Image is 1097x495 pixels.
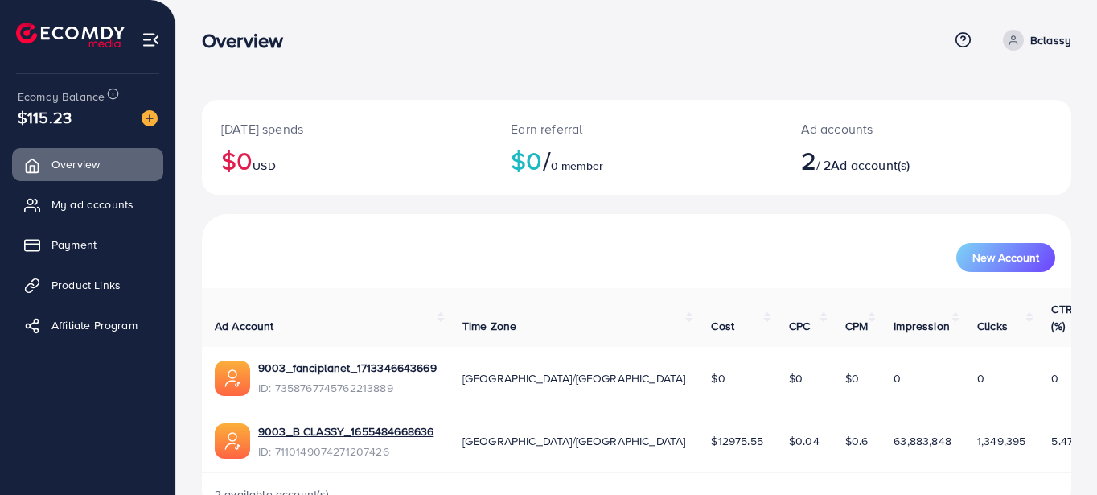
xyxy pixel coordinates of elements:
[142,110,158,126] img: image
[51,317,138,333] span: Affiliate Program
[12,309,163,341] a: Affiliate Program
[511,119,762,138] p: Earn referral
[215,361,250,396] img: ic-ads-acc.e4c84228.svg
[215,423,250,459] img: ic-ads-acc.e4c84228.svg
[51,237,97,253] span: Payment
[462,433,686,449] span: [GEOGRAPHIC_DATA]/[GEOGRAPHIC_DATA]
[18,105,72,129] span: $115.23
[12,229,163,261] a: Payment
[258,360,437,376] a: 9003_fanciplanet_1713346643669
[215,318,274,334] span: Ad Account
[462,318,516,334] span: Time Zone
[18,89,105,105] span: Ecomdy Balance
[12,188,163,221] a: My ad accounts
[462,370,686,386] span: [GEOGRAPHIC_DATA]/[GEOGRAPHIC_DATA]
[258,443,433,460] span: ID: 7110149074271207426
[711,318,734,334] span: Cost
[202,29,296,52] h3: Overview
[51,196,134,212] span: My ad accounts
[711,433,762,449] span: $12975.55
[51,277,121,293] span: Product Links
[996,30,1071,51] a: Bclassy
[12,148,163,180] a: Overview
[551,158,603,174] span: 0 member
[746,68,1085,483] iframe: Chat
[221,145,472,175] h2: $0
[142,31,160,49] img: menu
[51,156,100,172] span: Overview
[12,269,163,301] a: Product Links
[221,119,472,138] p: [DATE] spends
[258,380,437,396] span: ID: 7358767745762213889
[543,142,551,179] span: /
[511,145,762,175] h2: $0
[711,370,725,386] span: $0
[253,158,275,174] span: USD
[258,423,433,439] a: 9003_B CLASSY_1655484668636
[16,23,125,47] img: logo
[1030,31,1071,50] p: Bclassy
